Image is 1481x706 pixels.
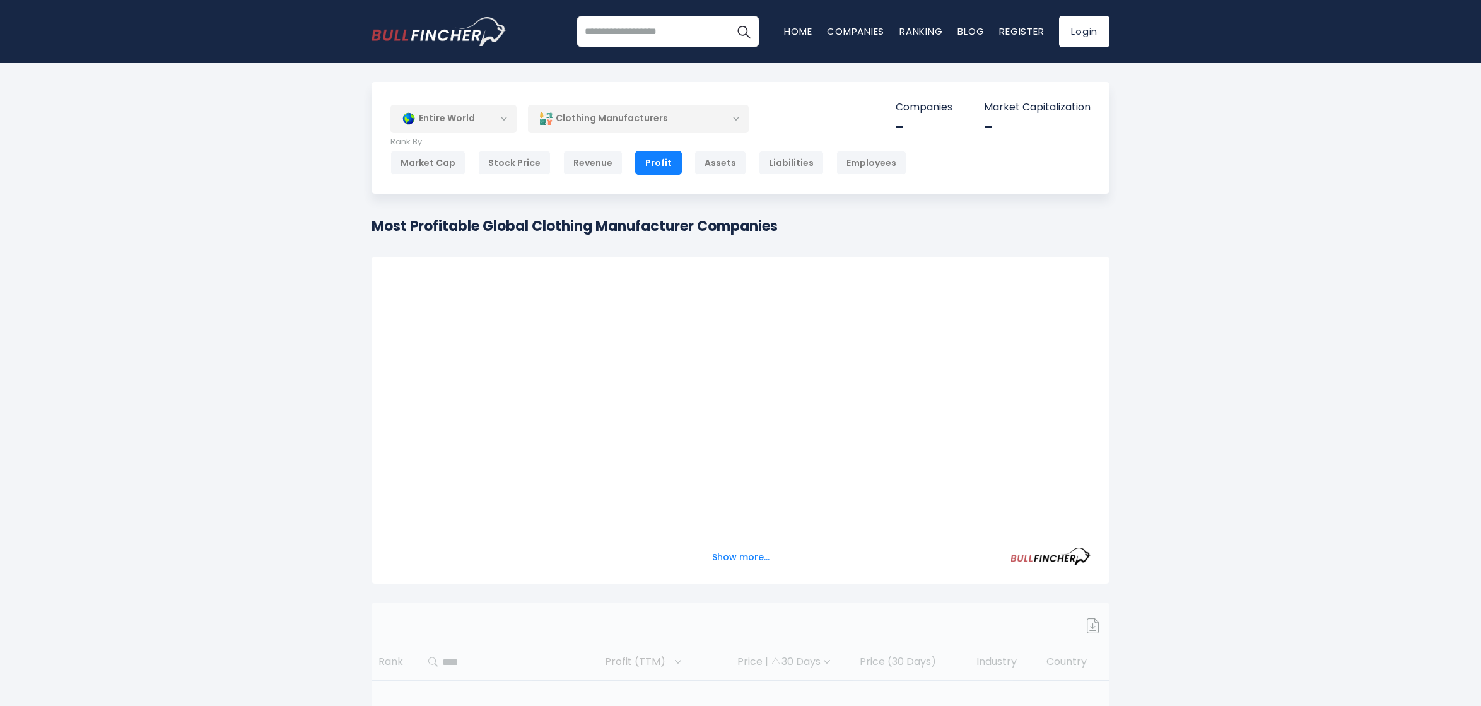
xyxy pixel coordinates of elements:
[390,104,517,133] div: Entire World
[896,101,952,114] p: Companies
[984,101,1091,114] p: Market Capitalization
[896,117,952,137] div: -
[528,104,749,133] div: Clothing Manufacturers
[999,25,1044,38] a: Register
[390,137,906,148] p: Rank By
[563,151,623,175] div: Revenue
[372,17,507,46] img: bullfincher logo
[784,25,812,38] a: Home
[372,216,778,237] h1: Most Profitable Global Clothing Manufacturer Companies
[899,25,942,38] a: Ranking
[1059,16,1109,47] a: Login
[705,547,777,568] button: Show more...
[957,25,984,38] a: Blog
[478,151,551,175] div: Stock Price
[759,151,824,175] div: Liabilities
[694,151,746,175] div: Assets
[836,151,906,175] div: Employees
[728,16,759,47] button: Search
[827,25,884,38] a: Companies
[635,151,682,175] div: Profit
[390,151,465,175] div: Market Cap
[372,17,507,46] a: Go to homepage
[984,117,1091,137] div: -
